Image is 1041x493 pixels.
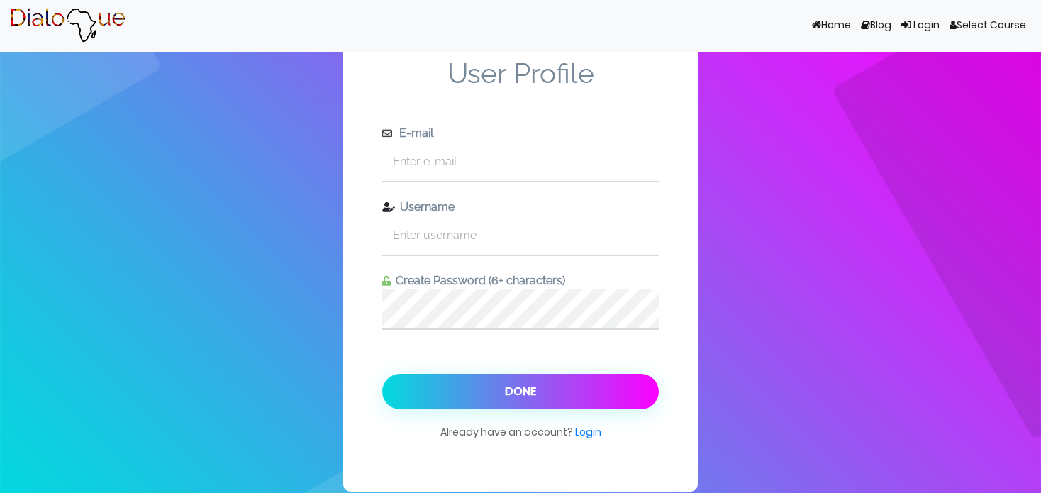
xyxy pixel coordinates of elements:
[382,374,659,409] button: Done
[382,57,659,125] span: User Profile
[440,424,601,453] span: Already have an account?
[896,12,945,39] a: Login
[807,12,856,39] a: Home
[575,425,601,439] a: Login
[945,12,1031,39] a: Select Course
[395,200,455,214] span: Username
[394,126,433,140] span: E-mail
[382,216,659,255] input: Enter username
[391,274,565,287] span: Create Password (6+ characters)
[382,142,659,181] input: Enter e-mail
[10,8,126,43] img: Brand
[856,12,896,39] a: Blog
